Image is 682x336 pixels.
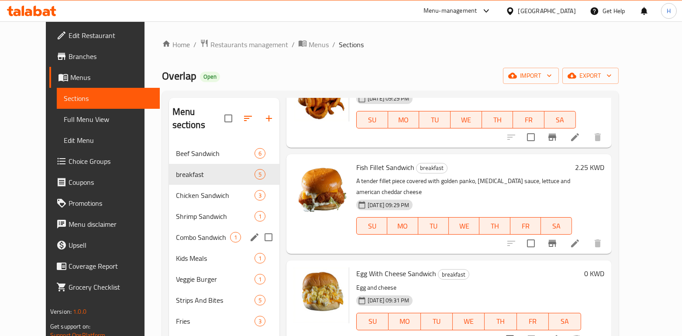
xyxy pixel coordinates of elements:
a: Branches [49,46,160,67]
div: Beef Sandwich [176,148,255,159]
div: Veggie Burger1 [169,269,279,290]
span: Open [200,73,220,80]
h2: Menu sections [172,105,224,132]
button: SU [356,217,387,235]
a: Coverage Report [49,256,160,277]
span: Coupons [69,177,153,187]
span: H [667,6,671,16]
span: MO [392,114,416,126]
button: FR [510,217,541,235]
span: TH [483,220,506,232]
span: 3 [255,191,265,200]
span: TU [424,315,449,328]
span: Fries [176,316,255,326]
a: Sections [57,88,160,109]
button: Branch-specific-item [542,233,563,254]
a: Edit menu item [570,132,580,142]
button: TH [479,217,510,235]
a: Home [162,39,190,50]
span: 6 [255,149,265,158]
img: Fish Fillet Sandwich [293,161,349,217]
span: breakfast [438,270,469,280]
div: Menu-management [424,6,477,16]
div: Shrimp Sandwich1 [169,206,279,227]
button: FR [513,111,544,128]
span: 5 [255,296,265,305]
div: items [255,295,265,305]
span: 1 [255,212,265,221]
span: TH [486,114,510,126]
div: items [255,274,265,284]
span: Choice Groups [69,156,153,166]
span: TU [422,220,445,232]
a: Promotions [49,193,160,214]
span: breakfast [417,163,447,173]
span: SA [544,220,568,232]
div: items [255,316,265,326]
span: Branches [69,51,153,62]
div: items [255,211,265,222]
span: Chicken Sandwich [176,190,255,201]
button: WE [453,313,485,330]
div: items [255,253,265,263]
button: edit [248,231,261,244]
button: TH [482,111,513,128]
span: SU [360,315,385,328]
button: export [562,68,619,84]
span: [DATE] 09:29 PM [364,94,413,103]
span: FR [517,114,541,126]
div: breakfast [176,169,255,180]
button: TH [485,313,517,330]
div: items [255,169,265,180]
span: Shrimp Sandwich [176,211,255,222]
button: import [503,68,559,84]
span: TH [488,315,513,328]
span: Upsell [69,240,153,250]
nav: breadcrumb [162,39,619,50]
span: 5 [255,170,265,179]
span: Get support on: [50,321,90,332]
div: breakfast5 [169,164,279,185]
span: Sections [64,93,153,104]
span: SU [360,220,384,232]
button: SA [541,217,572,235]
span: Restaurants management [210,39,288,50]
span: Veggie Burger [176,274,255,284]
div: Combo Sandwich [176,232,230,242]
span: Fish Fillet Sandwich [356,161,414,174]
button: TU [419,111,451,128]
span: Edit Menu [64,135,153,145]
button: SA [549,313,581,330]
a: Coupons [49,172,160,193]
button: SU [356,313,389,330]
span: Edit Restaurant [69,30,153,41]
a: Choice Groups [49,151,160,172]
img: Egg With Cheese Sandwich [293,267,349,323]
span: WE [452,220,476,232]
div: breakfast [438,269,469,280]
button: FR [517,313,549,330]
a: Grocery Checklist [49,277,160,298]
div: Strips And Bites [176,295,255,305]
button: MO [388,111,420,128]
button: TU [418,217,449,235]
span: SU [360,114,385,126]
span: SA [552,315,577,328]
span: Menus [70,72,153,83]
button: SA [544,111,576,128]
span: 1 [255,254,265,263]
span: [DATE] 09:31 PM [364,296,413,305]
a: Edit menu item [570,238,580,249]
span: 1 [255,275,265,284]
span: Select to update [522,128,540,146]
span: FR [520,315,545,328]
span: FR [514,220,537,232]
button: WE [451,111,482,128]
button: MO [389,313,420,330]
div: Beef Sandwich6 [169,143,279,164]
div: Kids Meals1 [169,248,279,269]
button: delete [587,127,608,148]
